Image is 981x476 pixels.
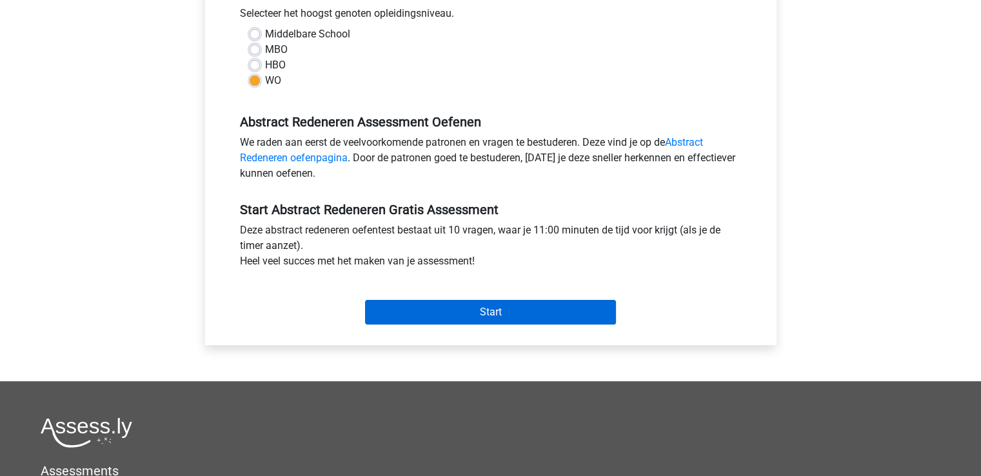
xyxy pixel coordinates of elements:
[265,57,286,73] label: HBO
[265,73,281,88] label: WO
[240,202,742,217] h5: Start Abstract Redeneren Gratis Assessment
[365,300,616,324] input: Start
[265,26,350,42] label: Middelbare School
[230,6,751,26] div: Selecteer het hoogst genoten opleidingsniveau.
[230,223,751,274] div: Deze abstract redeneren oefentest bestaat uit 10 vragen, waar je 11:00 minuten de tijd voor krijg...
[230,135,751,186] div: We raden aan eerst de veelvoorkomende patronen en vragen te bestuderen. Deze vind je op de . Door...
[265,42,288,57] label: MBO
[41,417,132,448] img: Assessly logo
[240,114,742,130] h5: Abstract Redeneren Assessment Oefenen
